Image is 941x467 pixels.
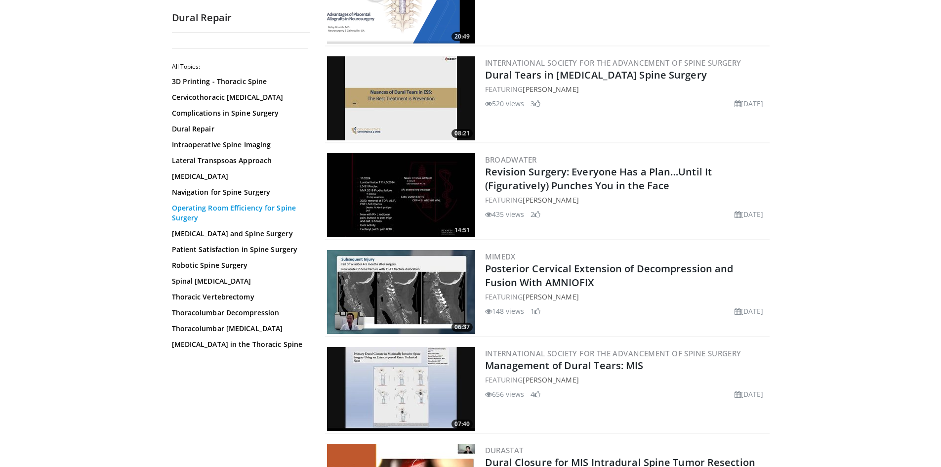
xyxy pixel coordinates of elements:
li: 2 [531,209,540,219]
li: [DATE] [735,209,764,219]
a: Lateral Transpsoas Approach [172,156,305,166]
a: Dural Repair [172,124,305,134]
li: 4 [531,389,540,399]
li: 1 [531,306,540,316]
span: 08:21 [451,129,473,138]
a: Management of Dural Tears: MIS [485,359,644,372]
a: Navigation for Spine Surgery [172,187,305,197]
h2: All Topics: [172,63,308,71]
a: [PERSON_NAME] [523,375,578,384]
li: [DATE] [735,306,764,316]
h2: Dural Repair [172,11,310,24]
a: [PERSON_NAME] [523,85,578,94]
a: DuraStat [485,445,524,455]
li: 3 [531,98,540,109]
li: [DATE] [735,98,764,109]
a: Thoracolumbar [MEDICAL_DATA] [172,324,305,334]
a: Thoracolumbar Decompression [172,308,305,318]
span: 07:40 [451,420,473,428]
a: Revision Surgery: Everyone Has a Plan…Until It (Figuratively) Punches You in the Face [485,165,712,192]
a: Spinal [MEDICAL_DATA] [172,276,305,286]
span: 14:51 [451,226,473,235]
a: [PERSON_NAME] [523,292,578,301]
li: 435 views [485,209,525,219]
li: 656 views [485,389,525,399]
a: Patient Satisfaction in Spine Surgery [172,245,305,255]
a: 3D Printing - Thoracic Spine [172,77,305,86]
a: MIMEDX [485,252,516,261]
a: 14:51 [327,153,475,237]
a: [MEDICAL_DATA] in the Thoracic Spine [172,340,305,349]
img: dcbfa9b4-5f5a-4f82-9bdc-47410696fe68.300x170_q85_crop-smart_upscale.jpg [327,56,475,140]
a: [PERSON_NAME] [523,195,578,205]
a: [MEDICAL_DATA] and Spine Surgery [172,229,305,239]
li: 148 views [485,306,525,316]
a: BroadWater [485,155,537,165]
a: 08:21 [327,56,475,140]
img: 6ea6f281-83ac-4165-aca3-74fd575cd37e.300x170_q85_crop-smart_upscale.jpg [327,153,475,237]
div: FEATURING [485,292,768,302]
a: International Society for the Advancement of Spine Surgery [485,58,741,68]
a: Complications in Spine Surgery [172,108,305,118]
span: 20:49 [451,32,473,41]
img: 822986f0-b3d4-4c9e-9ca8-5034ac9fd181.300x170_q85_crop-smart_upscale.jpg [327,347,475,431]
a: 06:37 [327,250,475,334]
a: Dural Tears in [MEDICAL_DATA] Spine Surgery [485,68,707,82]
li: [DATE] [735,389,764,399]
li: 520 views [485,98,525,109]
a: Cervicothoracic [MEDICAL_DATA] [172,92,305,102]
a: Operating Room Efficiency for Spine Surgery [172,203,305,223]
a: Posterior Cervical Extension of Decompression and Fusion With AMNIOFIX [485,262,734,289]
a: Robotic Spine Surgery [172,260,305,270]
a: [MEDICAL_DATA] [172,171,305,181]
a: International Society for the Advancement of Spine Surgery [485,348,741,358]
div: FEATURING [485,84,768,94]
a: Thoracic Vertebrectomy [172,292,305,302]
img: 870ffff8-2fe6-4319-b880-d4926705d09e.300x170_q85_crop-smart_upscale.jpg [327,250,475,334]
a: 07:40 [327,347,475,431]
a: Intraoperative Spine Imaging [172,140,305,150]
div: FEATURING [485,195,768,205]
div: FEATURING [485,375,768,385]
span: 06:37 [451,323,473,332]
